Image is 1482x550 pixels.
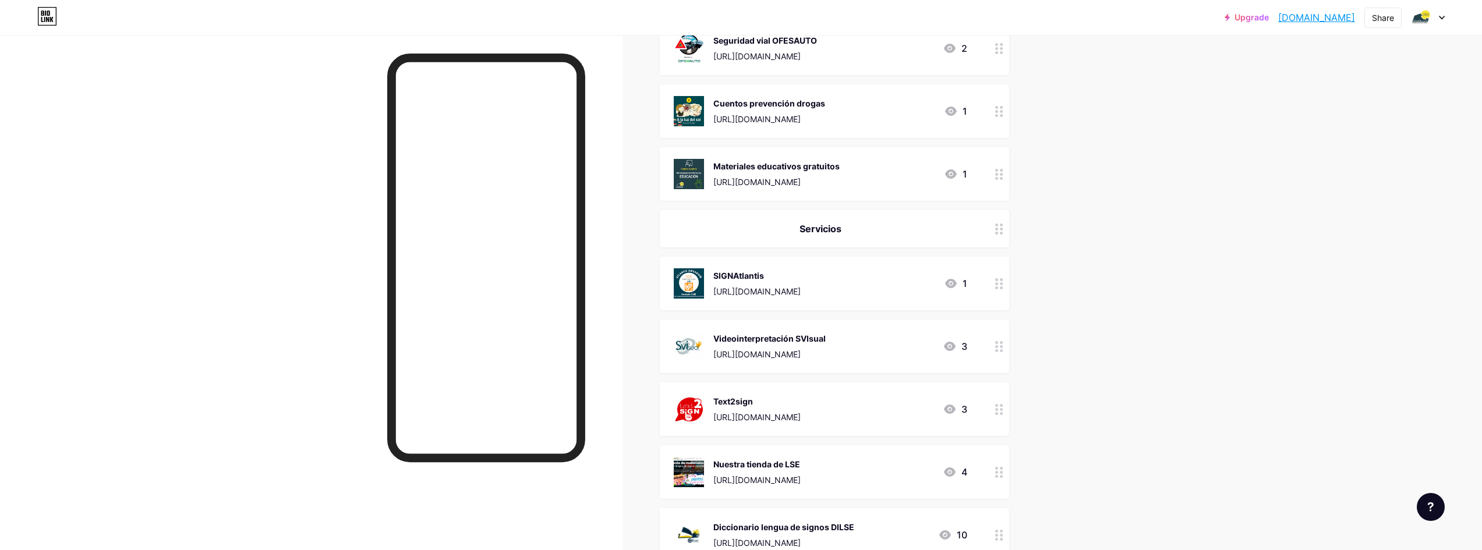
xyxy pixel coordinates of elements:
div: [URL][DOMAIN_NAME] [713,537,854,549]
div: [URL][DOMAIN_NAME] [713,113,825,125]
div: 1 [944,104,967,118]
div: 1 [944,276,967,290]
div: [URL][DOMAIN_NAME] [713,348,826,360]
a: Upgrade [1225,13,1269,22]
div: 3 [943,402,967,416]
div: Text2sign [713,395,801,407]
div: [URL][DOMAIN_NAME] [713,176,840,188]
div: Share [1372,12,1394,24]
img: Cuentos prevención drogas [674,96,704,126]
div: Materiales educativos gratuitos [713,160,840,172]
div: SIGNAtlantis [713,269,801,282]
img: Seguridad vial OFESAUTO [674,33,704,63]
div: 4 [943,465,967,479]
img: Nuestra tienda de LSE [674,457,704,487]
div: 1 [944,167,967,181]
div: 10 [938,528,967,542]
div: 3 [943,339,967,353]
div: [URL][DOMAIN_NAME] [713,411,801,423]
div: Diccionario lengua de signos DILSE [713,521,854,533]
div: Cuentos prevención drogas [713,97,825,109]
img: Text2sign [674,394,704,424]
div: [URL][DOMAIN_NAME] [713,285,801,297]
img: Videointerpretación SVIsual [674,331,704,361]
div: [URL][DOMAIN_NAME] [713,50,817,62]
div: Videointerpretación SVIsual [713,332,826,345]
a: [DOMAIN_NAME] [1278,10,1355,24]
img: Materiales educativos gratuitos [674,159,704,189]
div: Servicios [674,222,967,236]
div: [URL][DOMAIN_NAME] [713,474,801,486]
img: Diccionario lengua de signos DILSE [674,520,704,550]
img: fundacioncnse [1410,6,1433,29]
div: Seguridad vial OFESAUTO [713,34,817,47]
img: SIGNAtlantis [674,268,704,299]
div: 2 [943,41,967,55]
div: Nuestra tienda de LSE [713,458,801,470]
